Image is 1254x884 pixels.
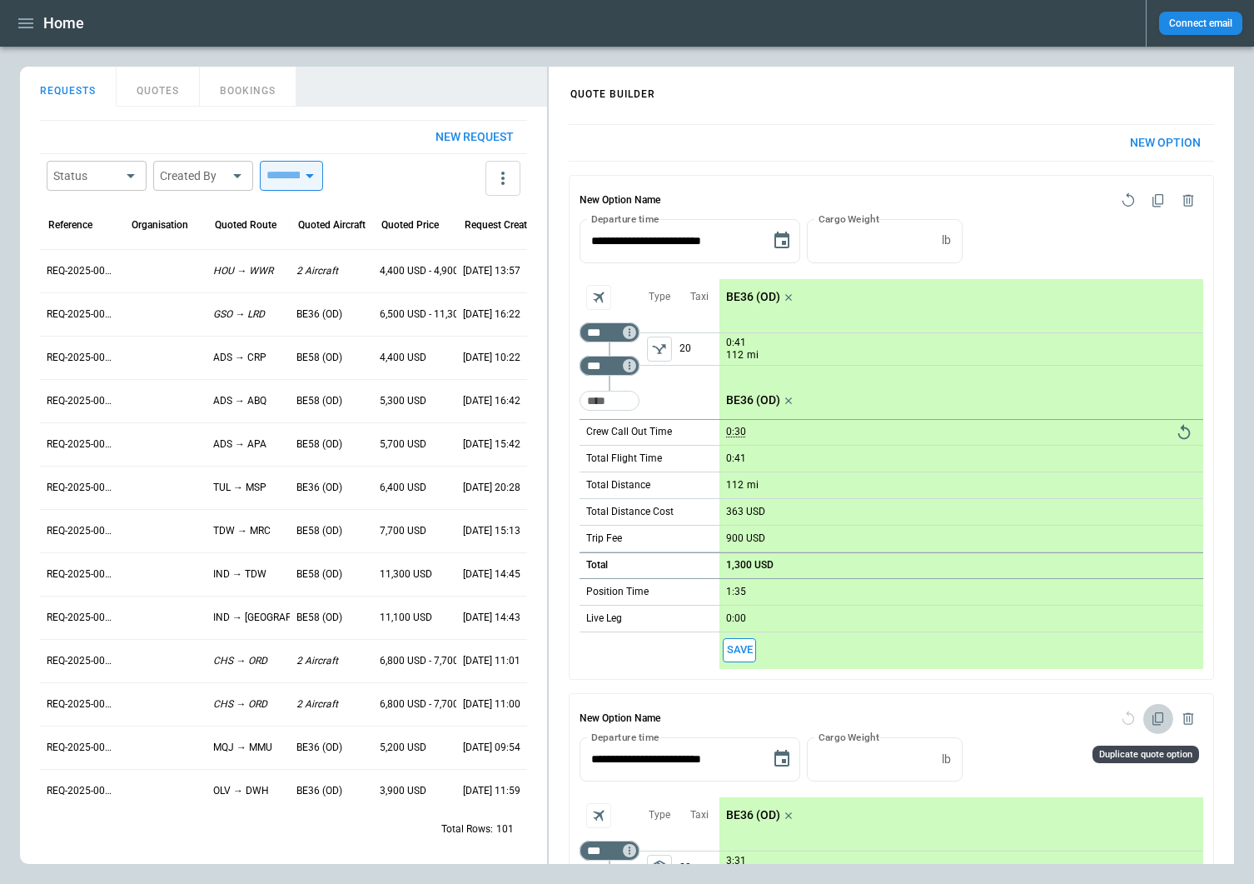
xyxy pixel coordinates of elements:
p: Trip Fee [586,532,622,546]
p: 6,800 USD - 7,700 USD [380,697,480,712]
p: BE36 (OD) [296,741,342,755]
div: Duplicate quote option [1092,746,1199,763]
p: HOU → WWR [213,264,273,278]
button: New Option [1117,125,1214,161]
h6: Total [586,560,608,571]
p: Crew Call Out Time [586,425,672,439]
p: REQ-2025-000251 [47,307,117,322]
span: Aircraft selection [586,803,611,828]
p: 20 [679,333,719,365]
p: 6,400 USD [380,481,426,495]
div: Request Created At (UTC-05:00) [465,219,535,231]
button: QUOTES [117,67,200,107]
p: 20 [679,852,719,884]
p: [DATE] 13:57 [463,264,520,278]
p: mi [747,348,759,362]
p: lb [942,752,951,767]
span: Aircraft selection [586,285,611,310]
p: ADS → CRP [213,351,266,365]
p: GSO → LRD [213,307,265,322]
p: CHS → ORD [213,697,267,712]
span: Duplicate quote option [1143,186,1173,216]
p: BE36 (OD) [726,290,780,304]
div: Status [53,167,120,184]
p: 7,700 USD [380,524,426,538]
p: [DATE] 14:43 [463,611,520,625]
p: [DATE] 15:13 [463,524,520,538]
p: BE58 (OD) [296,437,342,452]
span: Duplicate quote option [1143,704,1173,734]
p: REQ-2025-000249 [47,394,117,408]
p: Total Rows: [441,822,493,837]
button: left aligned [647,855,672,880]
p: 1:35 [726,586,746,598]
p: REQ-2025-000252 [47,264,117,278]
p: 11,100 USD [380,611,432,625]
p: 112 [726,479,744,492]
div: Quoted Aircraft [298,219,366,231]
p: Type [649,290,670,304]
p: ADS → ABQ [213,394,266,408]
span: Delete quote option [1173,186,1203,216]
p: IND → [GEOGRAPHIC_DATA] [213,611,341,625]
p: 0:00 [726,612,746,625]
p: TUL → MSP [213,481,266,495]
p: REQ-2025-000246 [47,524,117,538]
p: 363 USD [726,506,765,518]
p: Total Distance Cost [586,505,674,519]
p: Total Distance [586,478,650,492]
p: 0:41 [726,452,746,465]
p: REQ-2025-000243 [47,654,117,668]
p: [DATE] 15:42 [463,437,520,452]
p: mi [747,478,759,492]
p: Total Flight Time [586,452,662,466]
span: package_2 [651,859,668,876]
p: BE36 (OD) [296,481,342,495]
div: Too short [580,391,639,411]
p: Taxi [690,808,709,822]
p: BE58 (OD) [296,567,342,582]
div: Quoted Price [381,219,439,231]
div: Organisation [132,219,188,231]
button: BOOKINGS [200,67,296,107]
p: [DATE] 11:59 [463,784,520,798]
p: BE36 (OD) [726,393,780,407]
span: Reset quote option [1113,186,1143,216]
p: 2 Aircraft [296,264,338,278]
p: 5,200 USD [380,741,426,755]
p: 5,300 USD [380,394,426,408]
p: BE36 (OD) [296,784,342,798]
p: [DATE] 11:00 [463,697,520,712]
p: ADS → APA [213,437,266,452]
p: IND → TDW [213,567,266,582]
p: REQ-2025-000240 [47,784,117,798]
button: Connect email [1159,12,1242,35]
p: 900 USD [726,532,765,545]
button: Choose date, selected date is Aug 13, 2025 [765,742,799,776]
p: REQ-2025-000250 [47,351,117,365]
p: BE58 (OD) [296,611,342,625]
span: Save this aircraft quote and copy details to clipboard [723,638,756,662]
p: 11,300 USD [380,567,432,582]
p: REQ-2025-000241 [47,741,117,755]
p: BE58 (OD) [296,351,342,365]
div: Quoted Route [215,219,276,231]
p: lb [942,233,951,247]
p: 6,500 USD - 11,300 USD [380,307,486,322]
p: 4,400 USD - 4,900 USD [380,264,480,278]
p: 101 [496,822,514,837]
p: 5,700 USD [380,437,426,452]
p: 112 [726,348,744,362]
p: [DATE] 20:28 [463,481,520,495]
p: BE36 (OD) [296,307,342,322]
p: 1,300 USD [726,559,774,572]
span: Type of sector [647,337,672,362]
p: Live Leg [586,612,622,626]
button: New request [422,121,527,153]
label: Cargo Weight [819,212,879,226]
div: Not found [580,841,639,861]
button: Save [723,638,756,662]
label: Cargo Weight [819,730,879,744]
h4: QUOTE BUILDER [550,71,675,108]
p: MQJ → MMU [213,741,272,755]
